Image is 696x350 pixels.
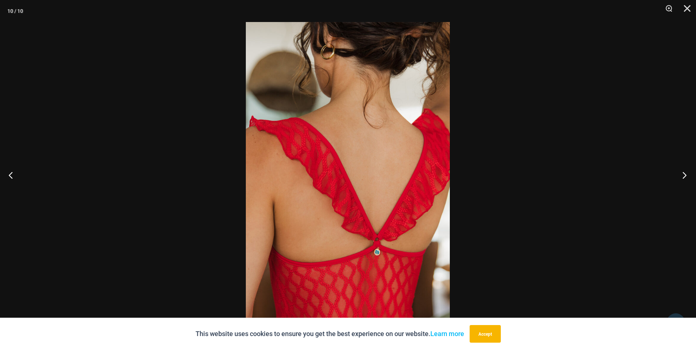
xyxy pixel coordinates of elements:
img: Sometimes Red 587 Dress 07 [246,22,450,328]
p: This website uses cookies to ensure you get the best experience on our website. [196,328,464,339]
button: Accept [470,325,501,343]
div: 10 / 10 [7,6,23,17]
a: Learn more [430,330,464,338]
button: Next [668,157,696,193]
